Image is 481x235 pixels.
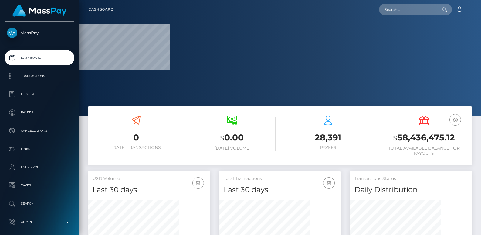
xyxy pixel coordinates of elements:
h5: Transactions Status [354,176,467,182]
h5: Total Transactions [224,176,337,182]
p: Taxes [7,181,72,190]
a: Taxes [5,178,74,193]
h5: USD Volume [93,176,205,182]
h6: Payees [285,145,371,150]
p: Search [7,199,72,208]
a: Links [5,141,74,157]
p: Admin [7,217,72,226]
p: Cancellations [7,126,72,135]
input: Search... [379,4,436,15]
h3: 28,391 [285,132,371,143]
h6: Total Available Balance for Payouts [381,146,467,156]
h6: [DATE] Transactions [93,145,179,150]
a: Admin [5,214,74,230]
h3: 58,436,475.12 [381,132,467,144]
a: User Profile [5,160,74,175]
img: MassPay [7,28,17,38]
h4: Last 30 days [224,185,337,195]
a: Ledger [5,87,74,102]
span: MassPay [5,30,74,36]
h6: [DATE] Volume [188,146,275,151]
h4: Last 30 days [93,185,205,195]
a: Cancellations [5,123,74,138]
p: Transactions [7,71,72,81]
a: Payees [5,105,74,120]
p: Ledger [7,90,72,99]
h3: 0 [93,132,179,143]
p: Payees [7,108,72,117]
p: User Profile [7,163,72,172]
p: Links [7,144,72,154]
img: MassPay Logo [12,5,66,17]
a: Search [5,196,74,211]
small: $ [220,134,224,142]
a: Dashboard [88,3,113,16]
h4: Daily Distribution [354,185,467,195]
a: Transactions [5,68,74,84]
a: Dashboard [5,50,74,65]
small: $ [393,134,397,142]
h3: 0.00 [188,132,275,144]
p: Dashboard [7,53,72,62]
